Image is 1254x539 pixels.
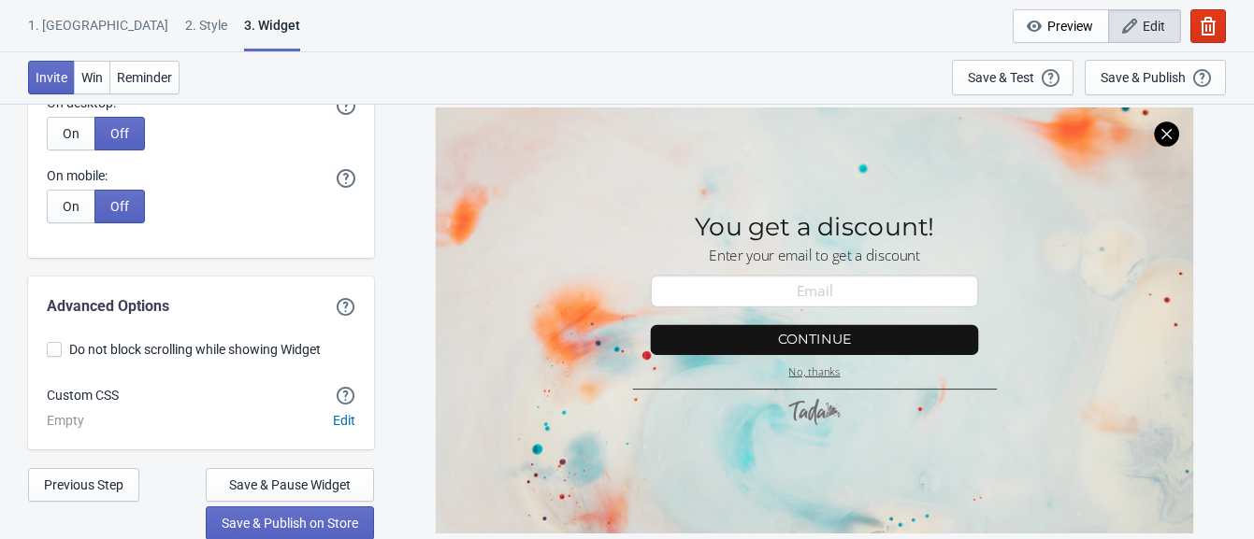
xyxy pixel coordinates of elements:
[185,16,227,49] div: 2 . Style
[206,468,374,502] button: Save & Pause Widget
[325,404,363,437] button: Edit
[63,199,79,214] span: On
[1143,19,1165,34] span: Edit
[47,413,84,429] div: Empty
[44,477,123,492] span: Previous Step
[28,468,139,502] button: Previous Step
[110,199,129,214] span: Off
[109,61,180,94] button: Reminder
[110,126,129,141] span: Off
[1101,70,1186,85] div: Save & Publish
[117,70,172,85] span: Reminder
[968,70,1034,85] div: Save & Test
[1013,9,1109,43] button: Preview
[47,117,95,150] button: On
[952,60,1074,95] button: Save & Test
[74,61,110,94] button: Win
[81,70,103,85] span: Win
[69,340,321,359] span: Do not block scrolling while showing Widget
[244,16,300,51] div: 3. Widget
[36,70,67,85] span: Invite
[229,477,351,492] span: Save & Pause Widget
[1047,19,1093,34] span: Preview
[28,61,75,94] button: Invite
[47,386,119,405] div: Custom CSS
[47,166,108,185] label: On mobile:
[47,295,169,318] div: Advanced Options
[222,516,358,531] span: Save & Publish on Store
[1108,9,1181,43] button: Edit
[28,16,168,49] div: 1. [GEOGRAPHIC_DATA]
[1085,60,1226,95] button: Save & Publish
[94,190,145,223] button: Off
[94,117,145,150] button: Off
[333,413,355,428] span: Edit
[63,126,79,141] span: On
[47,190,95,223] button: On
